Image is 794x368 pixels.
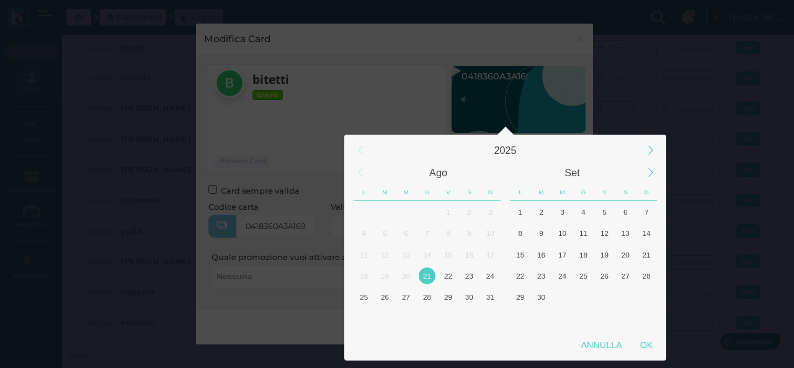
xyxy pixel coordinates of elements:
div: 19 [596,246,613,263]
div: Sabato, Agosto 2 [458,201,480,222]
div: Venerdì, Ottobre 10 [594,308,615,329]
div: 27 [398,289,414,305]
div: Venerdì, Agosto 22 [437,265,458,286]
div: Mercoledì, Luglio 30 [396,201,417,222]
div: Martedì, Settembre 2 [375,308,396,329]
div: Domenica, Agosto 17 [480,244,501,265]
div: 29 [440,289,457,305]
div: 12 [596,225,613,241]
div: Lunedì, Settembre 22 [510,265,531,286]
div: 20 [617,246,634,263]
div: Sabato, Ottobre 11 [615,308,636,329]
div: 16 [533,246,550,263]
div: Domenica, Agosto 24 [480,265,501,286]
div: Domenica, Ottobre 5 [636,287,657,308]
div: Domenica, Agosto 3 [480,201,501,222]
div: 29 [512,289,529,305]
div: Martedì, Agosto 26 [375,287,396,308]
div: 4 [575,204,592,220]
div: 3 [482,204,499,220]
div: Mercoledì, Agosto 27 [396,287,417,308]
div: Sabato [458,184,480,201]
div: Mercoledì [552,184,573,201]
div: 18 [355,267,372,284]
div: Sabato, Agosto 9 [458,223,480,244]
div: 26 [377,289,393,305]
div: Domenica, Settembre 14 [636,223,657,244]
div: Annulla [572,334,631,356]
div: 21 [419,267,435,284]
div: 7 [638,204,655,220]
div: Venerdì, Ottobre 3 [594,287,615,308]
div: Lunedì [354,184,375,201]
div: Domenica, Agosto 10 [480,223,501,244]
div: Martedì, Settembre 2 [531,201,552,222]
div: 10 [554,225,571,241]
div: 27 [617,267,634,284]
div: Next Month [637,159,664,186]
div: Giovedì, Settembre 4 [417,308,438,329]
div: Lunedì, Agosto 25 [354,287,375,308]
div: 8 [512,225,529,241]
div: 6 [398,225,414,241]
div: 3 [554,204,571,220]
div: 1 [512,204,529,220]
div: 10 [482,225,499,241]
div: Domenica, Settembre 28 [636,265,657,286]
div: Martedì, Luglio 29 [375,201,396,222]
div: 7 [419,225,435,241]
div: Lunedì, Settembre 8 [510,223,531,244]
div: 4 [355,225,372,241]
div: Venerdì, Settembre 12 [594,223,615,244]
div: Venerdì, Agosto 1 [437,201,458,222]
div: Lunedì, Settembre 15 [510,244,531,265]
div: 25 [575,267,592,284]
div: 28 [419,289,435,305]
div: 22 [440,267,457,284]
div: Sabato, Settembre 6 [458,308,480,329]
div: Domenica, Ottobre 12 [636,308,657,329]
div: 21 [638,246,655,263]
div: Previous Month [347,159,373,186]
div: Lunedì, Agosto 11 [354,244,375,265]
div: 23 [533,267,550,284]
div: Next Year [637,137,664,164]
div: 17 [554,246,571,263]
div: 24 [554,267,571,284]
div: Mercoledì, Settembre 17 [552,244,573,265]
div: Sabato, Settembre 27 [615,265,636,286]
div: 11 [355,246,372,263]
div: 31 [482,289,499,305]
div: 15 [512,246,529,263]
div: Venerdì, Settembre 26 [594,265,615,286]
div: Venerdì, Settembre 19 [594,244,615,265]
div: Lunedì, Luglio 28 [354,201,375,222]
div: Martedì, Ottobre 7 [531,308,552,329]
div: Giovedì, Agosto 28 [417,287,438,308]
div: 13 [398,246,414,263]
div: Giovedì, Ottobre 9 [573,308,594,329]
div: Mercoledì, Settembre 10 [552,223,573,244]
div: 24 [482,267,499,284]
div: 26 [596,267,613,284]
div: 13 [617,225,634,241]
div: Sabato [615,184,636,201]
div: 19 [377,267,393,284]
div: Martedì [531,184,552,201]
div: 14 [638,225,655,241]
div: 2 [533,204,550,220]
div: 14 [419,246,435,263]
div: Venerdì, Agosto 15 [437,244,458,265]
div: Mercoledì, Settembre 3 [396,308,417,329]
div: Martedì, Settembre 30 [531,287,552,308]
div: Martedì, Settembre 23 [531,265,552,286]
div: Giovedì [417,184,438,201]
div: 9 [461,225,478,241]
div: Oggi, Giovedì, Agosto 21 [417,265,438,286]
div: Mercoledì, Agosto 20 [396,265,417,286]
div: Giovedì, Luglio 31 [417,201,438,222]
div: 9 [533,225,550,241]
div: 1 [440,204,457,220]
div: Giovedì, Agosto 14 [417,244,438,265]
div: 15 [440,246,457,263]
